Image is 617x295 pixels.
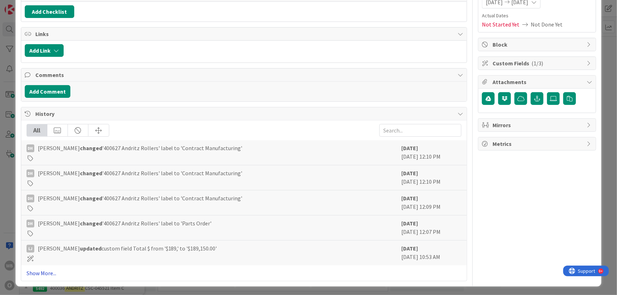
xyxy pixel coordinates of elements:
b: [DATE] [401,170,418,177]
div: [DATE] 12:10 PM [401,169,461,187]
div: DH [27,170,34,177]
span: Comments [35,71,454,79]
span: Not Done Yet [531,20,563,29]
div: LJ [27,245,34,253]
span: Metrics [493,140,583,148]
div: [DATE] 12:10 PM [401,144,461,161]
span: [PERSON_NAME] '400627 Andritz Rollers' label to 'Contract Manufacturing' [38,194,243,202]
div: [DATE] 12:09 PM [401,194,461,212]
div: DH [27,195,34,202]
div: DH [27,144,34,152]
span: ( 1/3 ) [531,60,543,67]
div: DH [27,220,34,228]
b: [DATE] [401,220,418,227]
span: Not Started Yet [482,20,519,29]
b: [DATE] [401,144,418,152]
div: 9+ [36,3,39,8]
div: [DATE] 10:53 AM [401,244,461,262]
button: Add Comment [25,85,70,98]
span: [PERSON_NAME] '400627 Andritz Rollers' label to 'Parts Order' [38,219,212,228]
b: changed [80,220,102,227]
div: [DATE] 12:07 PM [401,219,461,237]
button: Add Checklist [25,5,74,18]
span: Block [493,40,583,49]
b: changed [80,195,102,202]
input: Search... [379,124,461,137]
span: Custom Fields [493,59,583,67]
b: [DATE] [401,245,418,252]
span: Support [15,1,32,10]
span: [PERSON_NAME] custom field Total $ from '$189,' to '$189,150.00' [38,244,217,253]
button: Add Link [25,44,64,57]
span: Links [35,30,454,38]
span: History [35,110,454,118]
span: Attachments [493,78,583,86]
span: Actual Dates [482,12,592,19]
span: Mirrors [493,121,583,129]
a: Show More... [27,269,462,277]
b: changed [80,144,102,152]
b: updated [80,245,101,252]
div: All [27,124,47,136]
span: [PERSON_NAME] '400627 Andritz Rollers' label to 'Contract Manufacturing' [38,169,243,177]
b: [DATE] [401,195,418,202]
b: changed [80,170,102,177]
span: [PERSON_NAME] '400627 Andritz Rollers' label to 'Contract Manufacturing' [38,144,243,152]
